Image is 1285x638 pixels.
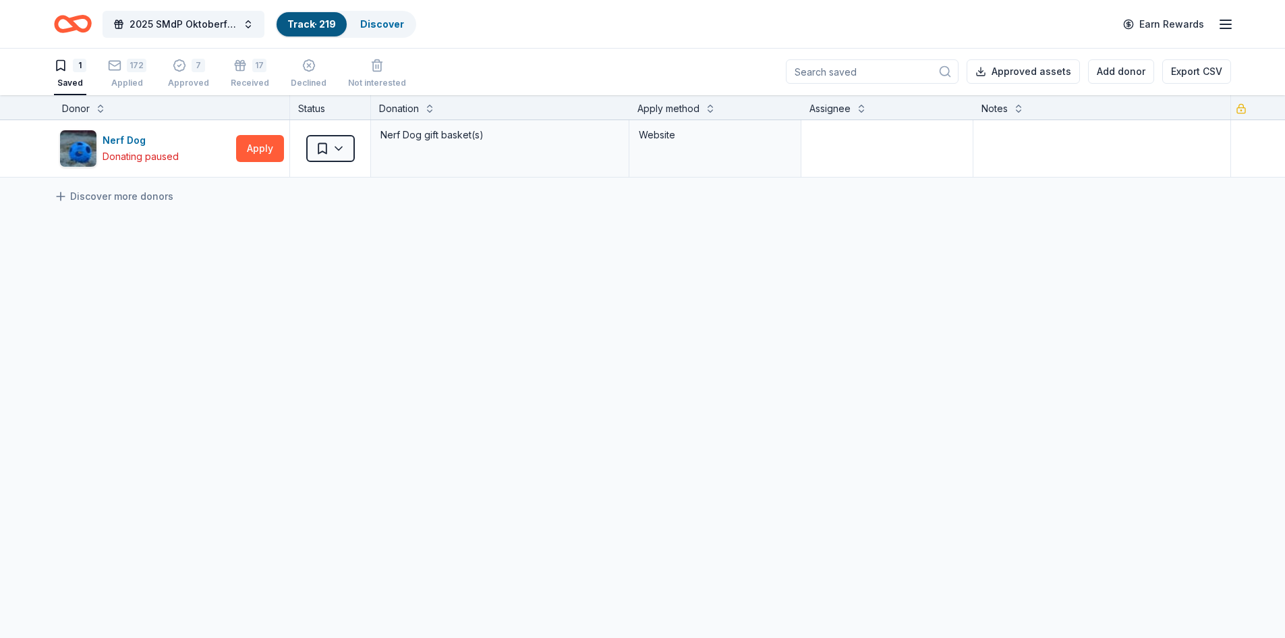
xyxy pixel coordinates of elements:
[231,53,269,95] button: 17Received
[287,18,336,30] a: Track· 219
[348,78,406,88] div: Not interested
[786,59,959,84] input: Search saved
[1115,12,1212,36] a: Earn Rewards
[103,11,264,38] button: 2025 SMdP Oktoberfest
[291,53,326,95] button: Declined
[637,101,699,117] div: Apply method
[1088,59,1154,84] button: Add donor
[192,59,205,72] div: 7
[54,188,173,205] a: Discover more donors
[379,126,621,144] div: Nerf Dog gift basket(s)
[108,78,146,88] div: Applied
[103,132,179,149] div: Nerf Dog
[290,95,371,119] div: Status
[168,53,209,95] button: 7Approved
[73,59,86,72] div: 1
[54,78,86,88] div: Saved
[62,101,90,117] div: Donor
[127,59,146,72] div: 172
[236,135,284,162] button: Apply
[379,101,419,117] div: Donation
[108,53,146,95] button: 172Applied
[291,78,326,88] div: Declined
[809,101,851,117] div: Assignee
[130,16,237,32] span: 2025 SMdP Oktoberfest
[54,8,92,40] a: Home
[360,18,404,30] a: Discover
[59,130,231,167] button: Image for Nerf DogNerf DogDonating paused
[981,101,1008,117] div: Notes
[231,78,269,88] div: Received
[1162,59,1231,84] button: Export CSV
[639,127,791,143] div: Website
[967,59,1080,84] button: Approved assets
[54,53,86,95] button: 1Saved
[103,149,179,165] div: Donating paused
[252,59,266,72] div: 17
[168,78,209,88] div: Approved
[60,130,96,167] img: Image for Nerf Dog
[348,53,406,95] button: Not interested
[275,11,416,38] button: Track· 219Discover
